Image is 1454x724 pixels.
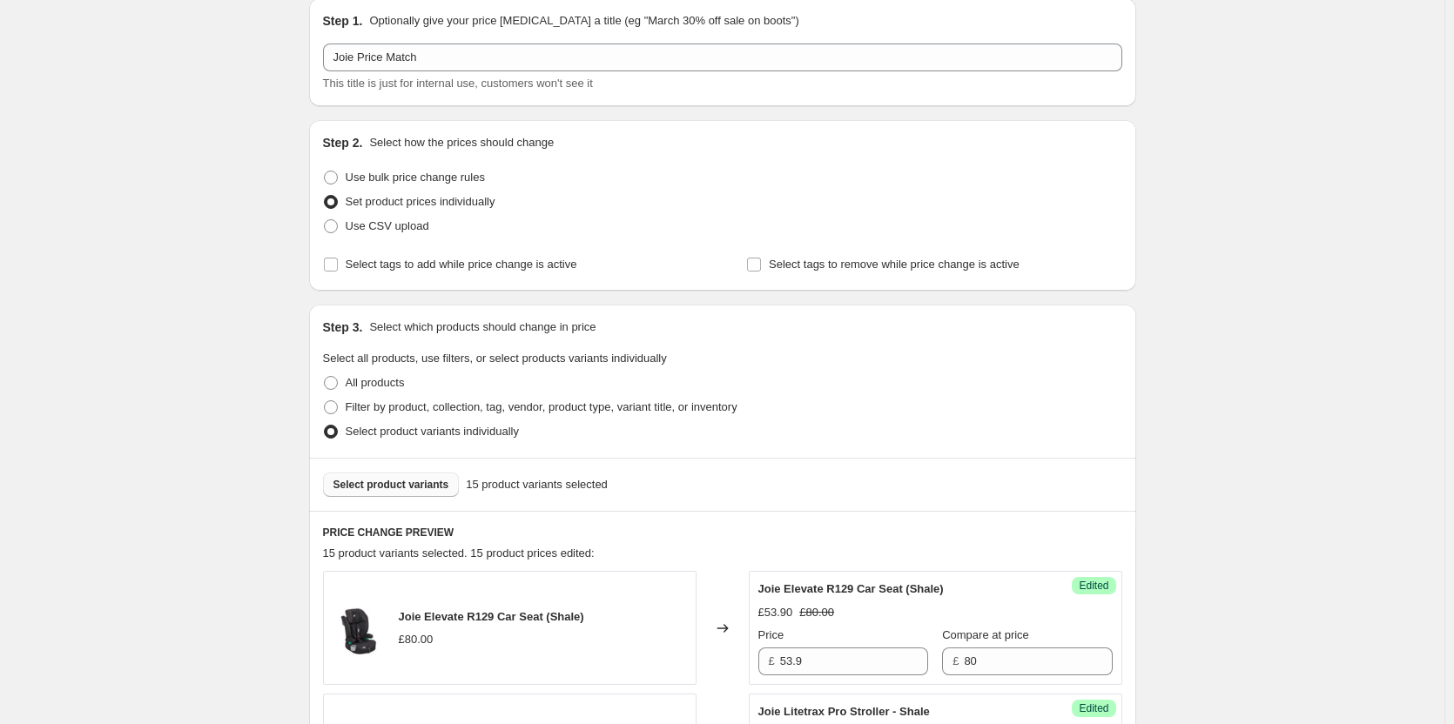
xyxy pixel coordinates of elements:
[799,604,834,621] strike: £80.00
[769,258,1020,271] span: Select tags to remove while price change is active
[323,473,460,497] button: Select product variants
[758,705,930,718] span: Joie Litetrax Pro Stroller - Shale
[323,134,363,151] h2: Step 2.
[758,628,784,641] span: Price
[758,604,793,621] div: £53.90
[333,602,385,654] img: joie-elevate-r129-car-seat-car-seat-c2216aasha000-6_80x.jpg
[758,582,944,595] span: Joie Elevate R129 Car Seat (Shale)
[346,219,429,232] span: Use CSV upload
[346,400,737,413] span: Filter by product, collection, tag, vendor, product type, variant title, or inventory
[323,77,593,90] span: This title is just for internal use, customers won't see it
[399,631,434,648] div: £80.00
[346,195,495,208] span: Set product prices individually
[369,12,798,30] p: Optionally give your price [MEDICAL_DATA] a title (eg "March 30% off sale on boots")
[346,258,577,271] span: Select tags to add while price change is active
[369,134,554,151] p: Select how the prices should change
[323,546,595,560] span: 15 product variants selected. 15 product prices edited:
[769,654,775,667] span: £
[399,610,584,623] span: Joie Elevate R129 Car Seat (Shale)
[323,12,363,30] h2: Step 1.
[323,318,363,336] h2: Step 3.
[1079,579,1108,593] span: Edited
[466,476,608,493] span: 15 product variants selected
[346,425,519,438] span: Select product variants individually
[346,171,485,184] span: Use bulk price change rules
[346,376,405,389] span: All products
[323,526,1122,540] h6: PRICE CHANGE PREVIEW
[953,654,959,667] span: £
[1079,701,1108,715] span: Edited
[323,44,1122,71] input: 30% off holiday sale
[333,478,449,492] span: Select product variants
[942,628,1029,641] span: Compare at price
[323,352,667,365] span: Select all products, use filters, or select products variants individually
[369,318,596,336] p: Select which products should change in price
